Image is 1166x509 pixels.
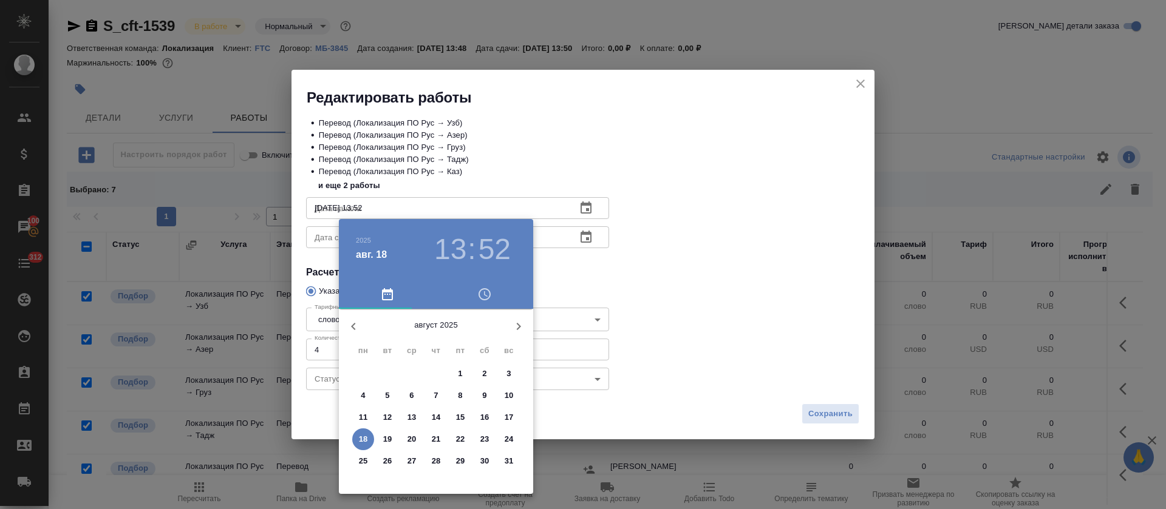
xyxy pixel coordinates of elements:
button: 21 [425,428,447,450]
button: 3 [498,363,520,385]
button: 9 [474,385,496,406]
p: 15 [456,411,465,423]
span: ср [401,345,423,357]
button: 22 [449,428,471,450]
span: чт [425,345,447,357]
p: 29 [456,455,465,467]
button: 16 [474,406,496,428]
p: 30 [480,455,489,467]
span: пн [352,345,374,357]
p: 7 [434,389,438,402]
button: 17 [498,406,520,428]
button: 15 [449,406,471,428]
button: 2 [474,363,496,385]
span: сб [474,345,496,357]
button: 31 [498,450,520,472]
button: 2025 [356,237,371,244]
button: 13 [401,406,423,428]
p: 26 [383,455,392,467]
button: 5 [377,385,398,406]
p: 27 [407,455,417,467]
p: 31 [505,455,514,467]
button: авг. 18 [356,248,387,262]
p: 2 [482,368,486,380]
button: 18 [352,428,374,450]
p: 10 [505,389,514,402]
button: 10 [498,385,520,406]
p: 11 [359,411,368,423]
button: 29 [449,450,471,472]
p: 9 [482,389,486,402]
button: 24 [498,428,520,450]
button: 11 [352,406,374,428]
button: 19 [377,428,398,450]
button: 23 [474,428,496,450]
p: 25 [359,455,368,467]
p: 23 [480,433,489,445]
p: 18 [359,433,368,445]
p: 3 [506,368,511,380]
p: 13 [407,411,417,423]
button: 7 [425,385,447,406]
button: 30 [474,450,496,472]
button: 14 [425,406,447,428]
p: 24 [505,433,514,445]
p: 19 [383,433,392,445]
p: 28 [432,455,441,467]
button: 20 [401,428,423,450]
button: 52 [479,232,511,266]
span: вс [498,345,520,357]
button: 1 [449,363,471,385]
button: 25 [352,450,374,472]
button: 12 [377,406,398,428]
p: 17 [505,411,514,423]
button: 8 [449,385,471,406]
p: 14 [432,411,441,423]
p: 1 [458,368,462,380]
p: 12 [383,411,392,423]
button: 28 [425,450,447,472]
h3: : [468,232,476,266]
button: 27 [401,450,423,472]
p: 8 [458,389,462,402]
span: вт [377,345,398,357]
p: 4 [361,389,365,402]
p: август 2025 [368,319,504,331]
p: 21 [432,433,441,445]
button: 13 [434,232,466,266]
button: 6 [401,385,423,406]
p: 6 [409,389,414,402]
button: 26 [377,450,398,472]
p: 5 [385,389,389,402]
p: 22 [456,433,465,445]
p: 20 [407,433,417,445]
span: пт [449,345,471,357]
p: 16 [480,411,489,423]
button: 4 [352,385,374,406]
